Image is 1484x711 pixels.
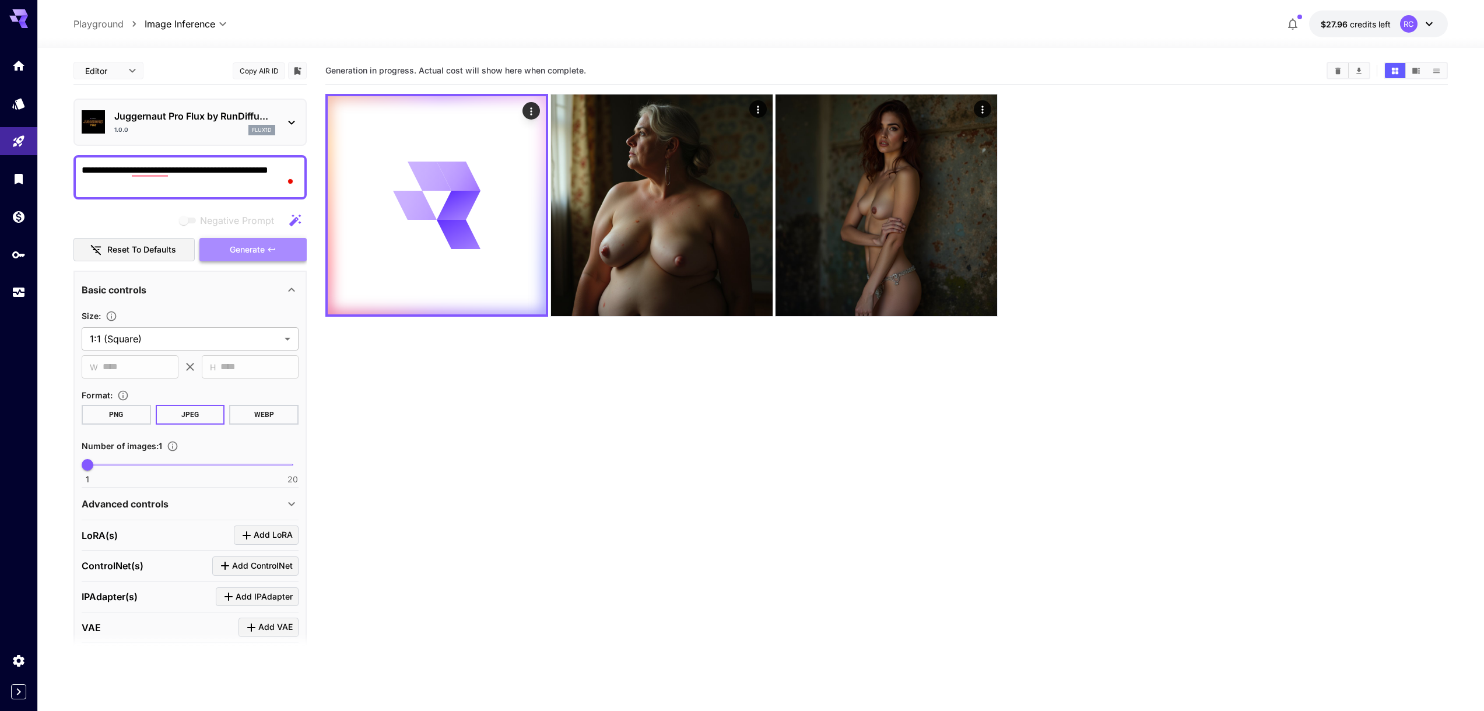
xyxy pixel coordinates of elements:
span: Negative Prompt [200,213,274,227]
button: Show images in video view [1406,63,1426,78]
button: Adjust the dimensions of the generated image by specifying its width and height in pixels, or sel... [101,310,122,322]
p: LoRA(s) [82,528,118,542]
span: Format : [82,390,113,400]
p: Juggernaut Pro Flux by RunDiffu... [114,109,275,123]
span: 20 [287,474,298,485]
span: $27.96 [1321,19,1350,29]
span: Image Inference [145,17,215,31]
span: Add VAE [258,620,293,635]
span: Add ControlNet [232,559,293,573]
span: Editor [85,65,121,77]
img: Z [776,94,997,316]
div: Show images in grid viewShow images in video viewShow images in list view [1384,62,1448,79]
div: Playground [12,134,26,149]
button: Clear Images [1328,63,1348,78]
span: Size : [82,311,101,321]
img: 9k= [551,94,773,316]
span: 1 [86,474,89,485]
div: RC [1400,15,1418,33]
div: Library [12,171,26,186]
button: Add to library [292,64,303,78]
button: Click to add IPAdapter [216,587,299,607]
button: Click to add LoRA [234,526,299,545]
button: Click to add VAE [238,618,299,637]
button: Expand sidebar [11,684,26,699]
div: Basic controls [82,276,299,304]
button: Specify how many images to generate in a single request. Each image generation will be charged se... [162,440,183,452]
button: Choose the file format for the output image. [113,390,134,401]
div: API Keys [12,247,26,262]
button: Reset to defaults [73,238,195,262]
span: Number of images : 1 [82,441,162,451]
p: 1.0.0 [114,125,128,134]
button: Download All [1349,63,1369,78]
div: Wallet [12,209,26,224]
div: Usage [12,285,26,300]
span: Generation in progress. Actual cost will show here when complete. [325,65,586,75]
button: Click to add ControlNet [212,556,299,576]
div: Juggernaut Pro Flux by RunDiffu...1.0.0flux1d [82,104,299,140]
div: Clear ImagesDownload All [1327,62,1370,79]
button: Copy AIR ID [233,62,285,79]
span: H [210,360,216,374]
span: Negative prompts are not compatible with the selected model. [177,213,283,227]
div: Home [12,58,26,73]
button: Show images in list view [1426,63,1447,78]
p: VAE [82,621,101,635]
textarea: To enrich screen reader interactions, please activate Accessibility in Grammarly extension settings [82,163,299,191]
span: W [90,360,98,374]
div: $27.95863 [1321,18,1391,30]
span: 1:1 (Square) [90,332,280,346]
button: $27.95863RC [1309,10,1448,37]
span: Add LoRA [254,528,293,542]
a: Playground [73,17,124,31]
p: flux1d [252,126,272,134]
p: IPAdapter(s) [82,590,138,604]
div: Actions [749,100,767,118]
span: Add IPAdapter [236,590,293,604]
nav: breadcrumb [73,17,145,31]
span: credits left [1350,19,1391,29]
div: Settings [12,653,26,668]
button: WEBP [229,405,299,425]
div: Actions [522,102,540,120]
button: JPEG [156,405,225,425]
button: Generate [199,238,307,262]
button: PNG [82,405,151,425]
p: Advanced controls [82,497,169,511]
span: Generate [230,243,265,257]
div: Actions [974,100,992,118]
div: Models [12,96,26,111]
p: ControlNet(s) [82,559,143,573]
p: Basic controls [82,283,146,297]
button: Show images in grid view [1385,63,1405,78]
div: Advanced controls [82,490,299,518]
